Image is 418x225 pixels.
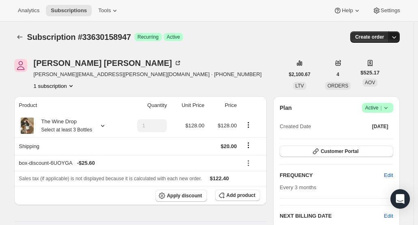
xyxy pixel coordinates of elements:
[365,104,390,112] span: Active
[18,7,39,14] span: Analytics
[242,120,255,129] button: Product actions
[123,96,170,114] th: Quantity
[210,175,229,181] span: $122.40
[169,96,207,114] th: Unit Price
[367,121,393,132] button: [DATE]
[155,190,207,202] button: Apply discount
[14,137,123,155] th: Shipping
[34,82,75,90] button: Product actions
[41,127,92,133] small: Select at least 3 Bottles
[381,7,400,14] span: Settings
[280,171,384,179] h2: FREQUENCY
[280,122,311,131] span: Created Date
[332,69,344,80] button: 4
[321,148,358,155] span: Customer Portal
[284,69,315,80] button: $2,100.67
[380,105,381,111] span: |
[215,190,260,201] button: Add product
[14,59,27,72] span: James Lavoy
[218,122,237,129] span: $128.00
[280,184,316,190] span: Every 3 months
[19,176,202,181] span: Sales tax (if applicable) is not displayed because it is calculated with each new order.
[384,212,393,220] button: Edit
[242,141,255,150] button: Shipping actions
[226,192,255,199] span: Add product
[19,159,237,167] div: box-discount-6UOYGA
[365,80,375,85] span: AOV
[167,192,202,199] span: Apply discount
[355,34,384,40] span: Create order
[384,171,393,179] span: Edit
[379,169,398,182] button: Edit
[35,118,92,134] div: The Wine Drop
[34,70,262,79] span: [PERSON_NAME][EMAIL_ADDRESS][PERSON_NAME][DOMAIN_NAME] · [PHONE_NUMBER]
[185,122,205,129] span: $128.00
[336,71,339,78] span: 4
[27,33,131,42] span: Subscription #33630158947
[329,5,366,16] button: Help
[280,212,384,220] h2: NEXT BILLING DATE
[46,5,92,16] button: Subscriptions
[207,96,239,114] th: Price
[390,189,410,209] div: Open Intercom Messenger
[167,34,180,40] span: Active
[51,7,87,14] span: Subscriptions
[14,31,26,43] button: Subscriptions
[368,5,405,16] button: Settings
[93,5,124,16] button: Tools
[360,69,379,77] span: $525.17
[295,83,304,89] span: LTV
[14,96,123,114] th: Product
[221,143,237,149] span: $20.00
[138,34,159,40] span: Recurring
[328,83,348,89] span: ORDERS
[98,7,111,14] span: Tools
[13,5,44,16] button: Analytics
[372,123,388,130] span: [DATE]
[342,7,353,14] span: Help
[34,59,182,67] div: [PERSON_NAME] [PERSON_NAME]
[280,146,393,157] button: Customer Portal
[77,159,95,167] span: - $25.60
[289,71,310,78] span: $2,100.67
[280,104,292,112] h2: Plan
[350,31,389,43] button: Create order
